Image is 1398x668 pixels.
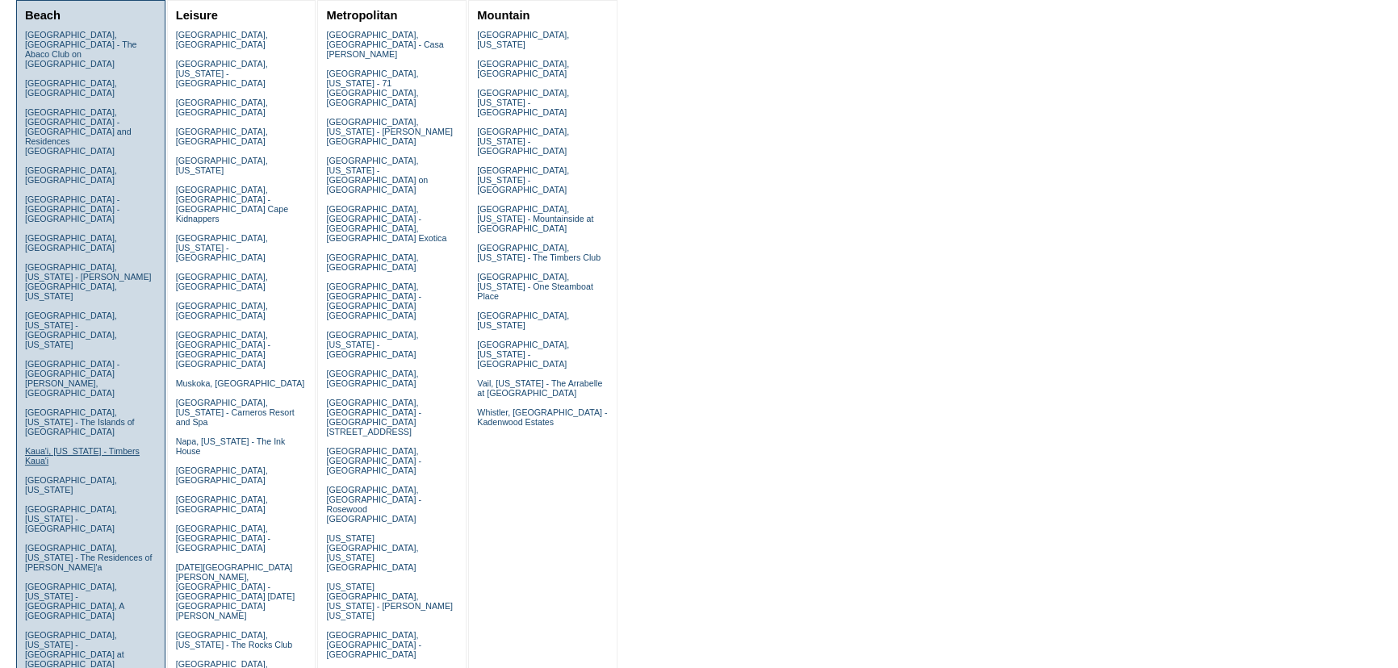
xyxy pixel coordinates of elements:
a: [US_STATE][GEOGRAPHIC_DATA], [US_STATE][GEOGRAPHIC_DATA] [326,533,418,572]
a: [GEOGRAPHIC_DATA], [US_STATE] - [GEOGRAPHIC_DATA] on [GEOGRAPHIC_DATA] [326,156,428,194]
a: [GEOGRAPHIC_DATA], [GEOGRAPHIC_DATA] [176,466,268,485]
a: [GEOGRAPHIC_DATA], [US_STATE] [477,311,569,330]
a: [GEOGRAPHIC_DATA], [GEOGRAPHIC_DATA] - [GEOGRAPHIC_DATA] [GEOGRAPHIC_DATA] [176,330,270,369]
a: [GEOGRAPHIC_DATA], [US_STATE] - 71 [GEOGRAPHIC_DATA], [GEOGRAPHIC_DATA] [326,69,418,107]
a: [GEOGRAPHIC_DATA], [GEOGRAPHIC_DATA] - [GEOGRAPHIC_DATA][STREET_ADDRESS] [326,398,421,436]
a: [GEOGRAPHIC_DATA], [GEOGRAPHIC_DATA] [25,165,117,185]
a: Vail, [US_STATE] - The Arrabelle at [GEOGRAPHIC_DATA] [477,378,602,398]
a: [GEOGRAPHIC_DATA], [GEOGRAPHIC_DATA] [326,253,418,272]
a: [GEOGRAPHIC_DATA], [US_STATE] - [GEOGRAPHIC_DATA] [326,330,418,359]
a: Whistler, [GEOGRAPHIC_DATA] - Kadenwood Estates [477,407,607,427]
a: [GEOGRAPHIC_DATA], [GEOGRAPHIC_DATA] - [GEOGRAPHIC_DATA] and Residences [GEOGRAPHIC_DATA] [25,107,132,156]
a: [GEOGRAPHIC_DATA], [GEOGRAPHIC_DATA] - [GEOGRAPHIC_DATA] Cape Kidnappers [176,185,288,223]
a: [GEOGRAPHIC_DATA], [GEOGRAPHIC_DATA] - [GEOGRAPHIC_DATA], [GEOGRAPHIC_DATA] Exotica [326,204,446,243]
a: [GEOGRAPHIC_DATA], [GEOGRAPHIC_DATA] [176,127,268,146]
a: Mountain [477,9,529,22]
a: [GEOGRAPHIC_DATA] - [GEOGRAPHIC_DATA] - [GEOGRAPHIC_DATA] [25,194,119,223]
a: [GEOGRAPHIC_DATA], [US_STATE] - [PERSON_NAME][GEOGRAPHIC_DATA] [326,117,453,146]
a: [GEOGRAPHIC_DATA], [GEOGRAPHIC_DATA] - [GEOGRAPHIC_DATA] [326,446,421,475]
a: [DATE][GEOGRAPHIC_DATA][PERSON_NAME], [GEOGRAPHIC_DATA] - [GEOGRAPHIC_DATA] [DATE][GEOGRAPHIC_DAT... [176,562,295,620]
a: [GEOGRAPHIC_DATA], [US_STATE] - The Rocks Club [176,630,293,649]
a: [GEOGRAPHIC_DATA], [US_STATE] - [GEOGRAPHIC_DATA] [477,165,569,194]
a: [GEOGRAPHIC_DATA], [US_STATE] - The Timbers Club [477,243,601,262]
a: [GEOGRAPHIC_DATA], [US_STATE] - [PERSON_NAME][GEOGRAPHIC_DATA], [US_STATE] [25,262,152,301]
a: [GEOGRAPHIC_DATA], [GEOGRAPHIC_DATA] [176,495,268,514]
a: [GEOGRAPHIC_DATA], [US_STATE] [25,475,117,495]
a: [GEOGRAPHIC_DATA], [GEOGRAPHIC_DATA] [25,78,117,98]
a: [GEOGRAPHIC_DATA], [GEOGRAPHIC_DATA] - [GEOGRAPHIC_DATA] [GEOGRAPHIC_DATA] [326,282,421,320]
a: [GEOGRAPHIC_DATA], [GEOGRAPHIC_DATA] [326,369,418,388]
a: [US_STATE][GEOGRAPHIC_DATA], [US_STATE] - [PERSON_NAME] [US_STATE] [326,582,453,620]
a: [GEOGRAPHIC_DATA], [US_STATE] - [GEOGRAPHIC_DATA] [176,233,268,262]
a: [GEOGRAPHIC_DATA], [US_STATE] - The Islands of [GEOGRAPHIC_DATA] [25,407,135,436]
a: [GEOGRAPHIC_DATA], [US_STATE] - [GEOGRAPHIC_DATA] [477,88,569,117]
a: [GEOGRAPHIC_DATA], [US_STATE] [477,30,569,49]
a: [GEOGRAPHIC_DATA], [GEOGRAPHIC_DATA] [176,272,268,291]
a: [GEOGRAPHIC_DATA], [US_STATE] - [GEOGRAPHIC_DATA] [176,59,268,88]
a: [GEOGRAPHIC_DATA], [US_STATE] - The Residences of [PERSON_NAME]'a [25,543,153,572]
a: Leisure [176,9,218,22]
a: Napa, [US_STATE] - The Ink House [176,436,286,456]
a: Muskoka, [GEOGRAPHIC_DATA] [176,378,304,388]
a: [GEOGRAPHIC_DATA], [GEOGRAPHIC_DATA] - [GEOGRAPHIC_DATA] [326,630,421,659]
a: Beach [25,9,61,22]
a: Metropolitan [326,9,397,22]
a: [GEOGRAPHIC_DATA], [US_STATE] - [GEOGRAPHIC_DATA], [US_STATE] [25,311,117,349]
a: [GEOGRAPHIC_DATA], [GEOGRAPHIC_DATA] [176,98,268,117]
a: [GEOGRAPHIC_DATA], [US_STATE] - [GEOGRAPHIC_DATA], A [GEOGRAPHIC_DATA] [25,582,124,620]
a: [GEOGRAPHIC_DATA], [GEOGRAPHIC_DATA] [477,59,569,78]
a: [GEOGRAPHIC_DATA], [GEOGRAPHIC_DATA] [176,30,268,49]
a: [GEOGRAPHIC_DATA], [GEOGRAPHIC_DATA] - The Abaco Club on [GEOGRAPHIC_DATA] [25,30,137,69]
a: [GEOGRAPHIC_DATA], [GEOGRAPHIC_DATA] - [GEOGRAPHIC_DATA] [176,524,270,553]
a: Kaua'i, [US_STATE] - Timbers Kaua'i [25,446,140,466]
a: [GEOGRAPHIC_DATA], [GEOGRAPHIC_DATA] [176,301,268,320]
a: [GEOGRAPHIC_DATA], [GEOGRAPHIC_DATA] - Rosewood [GEOGRAPHIC_DATA] [326,485,421,524]
a: [GEOGRAPHIC_DATA], [US_STATE] - Carneros Resort and Spa [176,398,295,427]
a: [GEOGRAPHIC_DATA], [US_STATE] - [GEOGRAPHIC_DATA] [477,340,569,369]
a: [GEOGRAPHIC_DATA], [GEOGRAPHIC_DATA] - Casa [PERSON_NAME] [326,30,443,59]
a: [GEOGRAPHIC_DATA], [US_STATE] - [GEOGRAPHIC_DATA] [25,504,117,533]
a: [GEOGRAPHIC_DATA], [US_STATE] - [GEOGRAPHIC_DATA] [477,127,569,156]
a: [GEOGRAPHIC_DATA], [GEOGRAPHIC_DATA] [25,233,117,253]
a: [GEOGRAPHIC_DATA] - [GEOGRAPHIC_DATA][PERSON_NAME], [GEOGRAPHIC_DATA] [25,359,119,398]
a: [GEOGRAPHIC_DATA], [US_STATE] - One Steamboat Place [477,272,593,301]
a: [GEOGRAPHIC_DATA], [US_STATE] [176,156,268,175]
a: [GEOGRAPHIC_DATA], [US_STATE] - Mountainside at [GEOGRAPHIC_DATA] [477,204,593,233]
